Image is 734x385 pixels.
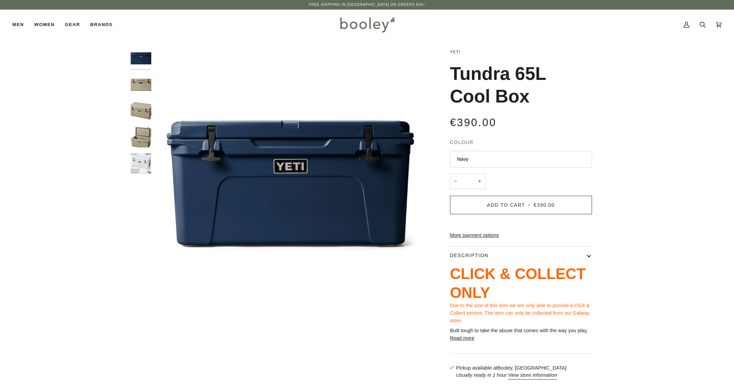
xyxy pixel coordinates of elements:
[527,202,532,208] span: •
[34,21,55,28] span: Women
[450,174,461,189] button: −
[131,153,151,174] img: Tundra 65L Cool Box
[534,202,555,208] span: €390.00
[85,10,118,40] a: Brands
[90,21,113,28] span: Brands
[450,50,461,54] a: YETI
[450,327,592,335] p: Built tough to take the abuse that comes with the way you play,
[60,10,85,40] a: Gear
[337,15,397,35] img: Booley
[131,48,151,69] img: Yeti Tundra 65L Cool Box Navy - Booley Galway
[450,62,587,108] h1: Tundra 65L Cool Box
[487,202,525,208] span: Add to Cart
[508,372,557,379] button: View store information
[29,10,60,40] a: Women
[497,365,566,371] strong: Booley, [GEOGRAPHIC_DATA]
[309,2,425,8] p: Free Shipping in [GEOGRAPHIC_DATA] on Orders €50+
[450,117,497,129] span: €390.00
[155,48,426,319] img: Yeti Tundra 65L Cool Box Navy - Booley Galway
[12,21,24,28] span: Men
[450,174,485,189] input: Quantity
[456,372,567,379] p: Usually ready in 1 hour
[65,21,80,28] span: Gear
[450,303,590,323] span: Due to the size of this item we are only able to provide a Click & Collect service. The item can ...
[450,335,474,342] button: Read more
[450,151,592,168] button: Navy
[450,246,592,265] button: Description
[450,196,592,214] button: Add to Cart • €390.00
[450,139,474,146] span: Colour
[131,127,151,147] img: Yeti Tundra 65L Tan - Booley Galway
[131,100,151,121] img: Yeti Tundra 65L Tan - Booley Galway
[456,364,567,372] p: Pickup available at
[474,174,485,189] button: +
[131,74,151,95] img: Yeti Tundra 65L Tan - Booley Galway
[12,10,29,40] a: Men
[450,232,592,239] a: More payment options
[450,265,586,301] span: CLICK & COLLECT ONLY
